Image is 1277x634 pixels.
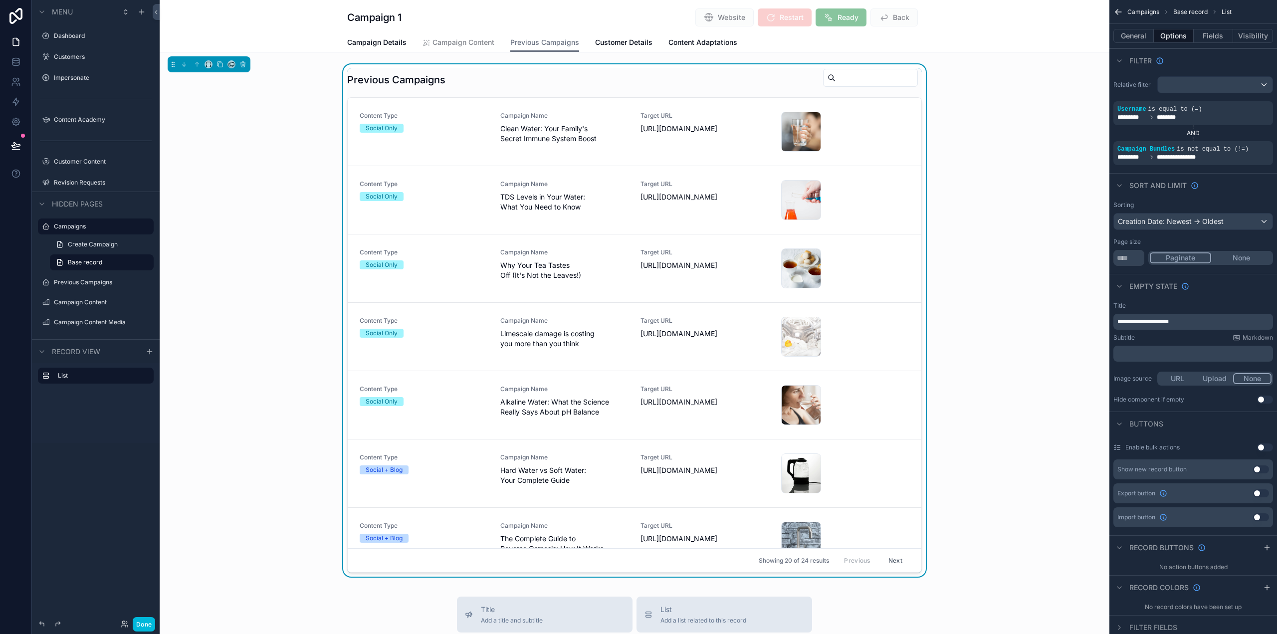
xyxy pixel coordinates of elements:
[366,329,398,338] div: Social Only
[640,192,769,202] span: [URL][DOMAIN_NAME]
[360,317,488,325] span: Content Type
[1127,8,1159,16] span: Campaigns
[640,124,769,134] span: [URL][DOMAIN_NAME]
[481,605,543,615] span: Title
[1113,334,1135,342] label: Subtitle
[52,7,73,17] span: Menu
[1117,146,1175,153] span: Campaign Bundles
[500,453,629,461] span: Campaign Name
[54,32,148,40] label: Dashboard
[500,317,629,325] span: Campaign Name
[133,617,155,632] button: Done
[58,372,146,380] label: List
[1113,302,1126,310] label: Title
[640,522,769,530] span: Target URL
[1113,213,1273,230] button: Creation Date: Newest -> Oldest
[1159,373,1196,384] button: URL
[1233,334,1273,342] a: Markdown
[759,557,829,565] span: Showing 20 of 24 results
[347,33,407,53] a: Campaign Details
[595,33,652,53] a: Customer Details
[54,158,148,166] label: Customer Content
[1222,8,1232,16] span: List
[54,74,148,82] label: Impersonate
[360,180,488,188] span: Content Type
[1113,396,1184,404] div: Hide component if empty
[1194,29,1234,43] button: Fields
[668,33,737,53] a: Content Adaptations
[640,317,769,325] span: Target URL
[510,33,579,52] a: Previous Campaigns
[366,124,398,133] div: Social Only
[500,124,629,144] span: Clean Water: Your Family's Secret Immune System Boost
[366,465,403,474] div: Social + Blog
[54,222,148,230] a: Campaigns
[500,385,629,393] span: Campaign Name
[68,258,102,266] span: Base record
[1173,8,1208,16] span: Base record
[54,278,148,286] label: Previous Campaigns
[366,534,403,543] div: Social + Blog
[348,371,921,439] a: Content TypeSocial OnlyCampaign NameAlkaline Water: What the Science Really Says About pH Balance...
[54,179,148,187] label: Revision Requests
[1129,56,1152,66] span: Filter
[348,508,921,576] a: Content TypeSocial + BlogCampaign NameThe Complete Guide to Reverse Osmosis: How It WorksTarget U...
[640,534,769,544] span: [URL][DOMAIN_NAME]
[348,234,921,303] a: Content TypeSocial OnlyCampaign NameWhy Your Tea Tastes Off (It's Not the Leaves!)Target URL[URL]...
[500,465,629,485] span: Hard Water vs Soft Water: Your Complete Guide
[348,439,921,508] a: Content TypeSocial + BlogCampaign NameHard Water vs Soft Water: Your Complete GuideTarget URL[URL...
[348,166,921,234] a: Content TypeSocial OnlyCampaign NameTDS Levels in Your Water: What You Need to KnowTarget URL[URL...
[32,363,160,394] div: scrollable content
[54,116,148,124] label: Content Academy
[360,522,488,530] span: Content Type
[500,522,629,530] span: Campaign Name
[1113,375,1153,383] label: Image source
[1148,106,1202,113] span: is equal to (=)
[637,597,812,633] button: ListAdd a list related to this record
[1233,373,1272,384] button: None
[1129,419,1163,429] span: Buttons
[54,53,148,61] label: Customers
[1113,29,1154,43] button: General
[457,597,633,633] button: TitleAdd a title and subtitle
[50,254,154,270] a: Base record
[360,248,488,256] span: Content Type
[1113,238,1141,246] label: Page size
[500,397,629,417] span: Alkaline Water: What the Science Really Says About pH Balance
[1109,599,1277,615] div: No record colors have been set up
[1125,443,1180,451] label: Enable bulk actions
[1129,281,1177,291] span: Empty state
[1129,583,1189,593] span: Record colors
[640,453,769,461] span: Target URL
[500,260,629,280] span: Why Your Tea Tastes Off (It's Not the Leaves!)
[366,192,398,201] div: Social Only
[1243,334,1273,342] span: Markdown
[54,298,148,306] label: Campaign Content
[1117,513,1155,521] span: Import button
[595,37,652,47] span: Customer Details
[500,180,629,188] span: Campaign Name
[347,73,445,87] h1: Previous Campaigns
[1177,146,1249,153] span: is not equal to (!=)
[500,534,629,554] span: The Complete Guide to Reverse Osmosis: How It Works
[348,303,921,371] a: Content TypeSocial OnlyCampaign NameLimescale damage is costing you more than you thinkTarget URL...
[432,37,494,47] span: Campaign Content
[1117,106,1146,113] span: Username
[660,617,746,625] span: Add a list related to this record
[54,318,148,326] label: Campaign Content Media
[668,37,737,47] span: Content Adaptations
[1113,81,1153,89] label: Relative filter
[1117,489,1155,497] span: Export button
[360,453,488,461] span: Content Type
[500,248,629,256] span: Campaign Name
[640,465,769,475] span: [URL][DOMAIN_NAME]
[500,112,629,120] span: Campaign Name
[660,605,746,615] span: List
[1113,314,1273,330] div: scrollable content
[348,98,921,166] a: Content TypeSocial OnlyCampaign NameClean Water: Your Family's Secret Immune System BoostTarget U...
